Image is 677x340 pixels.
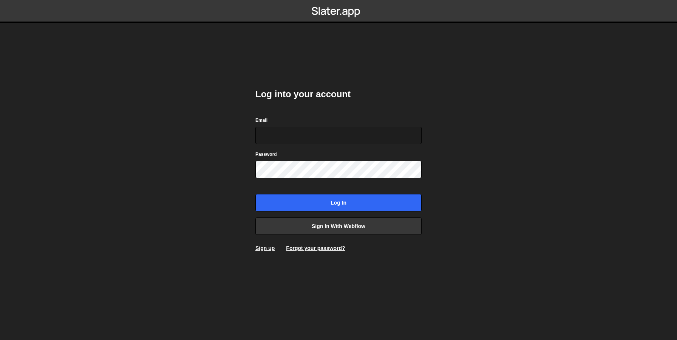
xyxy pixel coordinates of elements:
h2: Log into your account [255,88,422,100]
a: Sign in with Webflow [255,217,422,235]
a: Forgot your password? [286,245,345,251]
label: Email [255,116,267,124]
label: Password [255,151,277,158]
input: Log in [255,194,422,211]
a: Sign up [255,245,275,251]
